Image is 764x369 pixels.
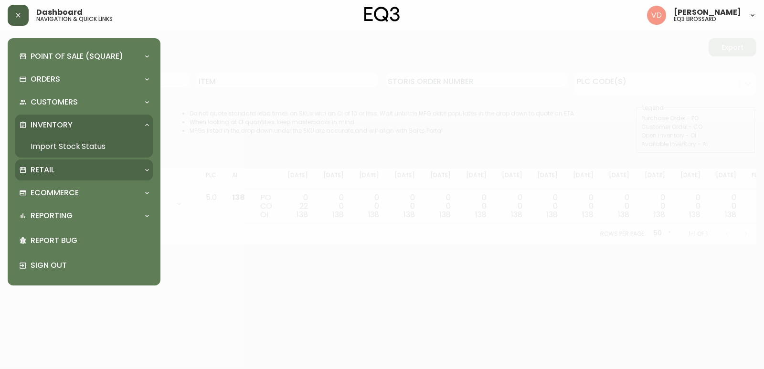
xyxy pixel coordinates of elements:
div: Ecommerce [15,182,153,203]
p: Inventory [31,120,73,130]
img: 34cbe8de67806989076631741e6a7c6b [647,6,666,25]
h5: navigation & quick links [36,16,113,22]
img: logo [364,7,400,22]
div: Report Bug [15,228,153,253]
span: Dashboard [36,9,83,16]
div: Customers [15,92,153,113]
div: Sign Out [15,253,153,278]
h5: eq3 brossard [674,16,716,22]
p: Retail [31,165,54,175]
div: Inventory [15,115,153,136]
p: Sign Out [31,260,149,271]
p: Reporting [31,211,73,221]
div: Reporting [15,205,153,226]
span: [PERSON_NAME] [674,9,741,16]
div: Point of Sale (Square) [15,46,153,67]
p: Orders [31,74,60,84]
p: Customers [31,97,78,107]
p: Ecommerce [31,188,79,198]
p: Point of Sale (Square) [31,51,123,62]
div: Retail [15,159,153,180]
a: Import Stock Status [15,136,153,158]
p: Report Bug [31,235,149,246]
div: Orders [15,69,153,90]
